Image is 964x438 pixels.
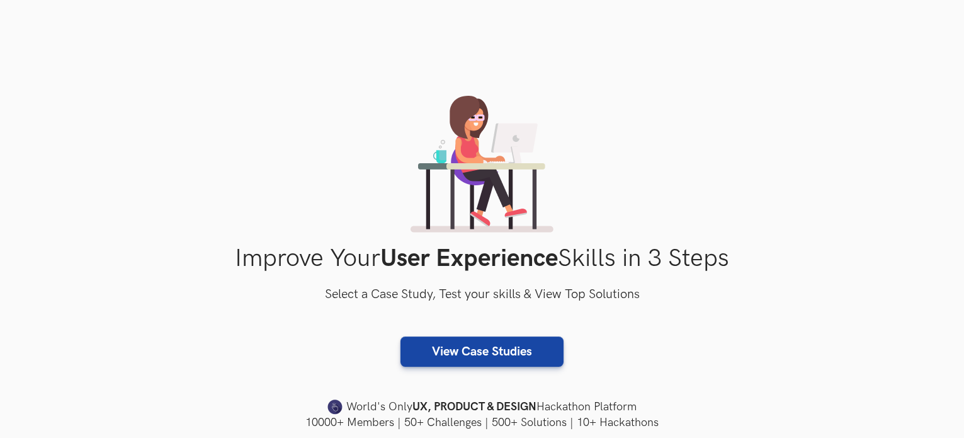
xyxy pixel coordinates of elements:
h4: 10000+ Members | 50+ Challenges | 500+ Solutions | 10+ Hackathons [79,415,885,430]
h4: World's Only Hackathon Platform [79,398,885,416]
strong: UX, PRODUCT & DESIGN [412,398,536,416]
h3: Select a Case Study, Test your skills & View Top Solutions [79,285,885,305]
a: View Case Studies [400,337,564,367]
h1: Improve Your Skills in 3 Steps [79,244,885,274]
strong: User Experience [380,244,558,274]
img: uxhack-favicon-image.png [327,399,343,415]
img: lady working on laptop [411,96,553,233]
